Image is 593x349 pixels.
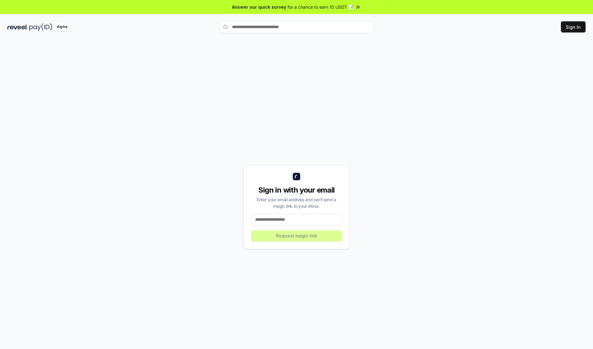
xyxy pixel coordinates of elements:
span: for a chance to earn 10 USDT 📝 [288,4,354,10]
img: reveel_dark [7,23,28,31]
div: Alpha [53,23,71,31]
button: Sign In [561,21,586,32]
div: Sign in with your email [251,185,342,195]
div: Enter your email address and we’ll send a magic link to your inbox. [251,196,342,209]
img: pay_id [29,23,52,31]
span: Answer our quick survey [232,4,286,10]
img: logo_small [293,173,300,180]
